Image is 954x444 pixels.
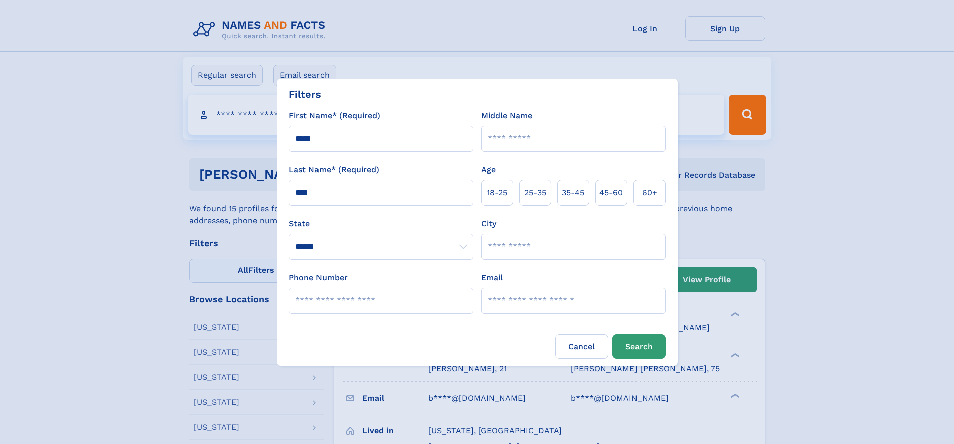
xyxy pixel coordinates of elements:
div: Filters [289,87,321,102]
span: 60+ [642,187,657,199]
label: Email [481,272,503,284]
label: Cancel [555,334,608,359]
span: 25‑35 [524,187,546,199]
label: First Name* (Required) [289,110,380,122]
label: State [289,218,473,230]
label: Middle Name [481,110,532,122]
label: Phone Number [289,272,348,284]
button: Search [612,334,666,359]
span: 18‑25 [487,187,507,199]
label: Age [481,164,496,176]
label: Last Name* (Required) [289,164,379,176]
label: City [481,218,496,230]
span: 35‑45 [562,187,584,199]
span: 45‑60 [599,187,623,199]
